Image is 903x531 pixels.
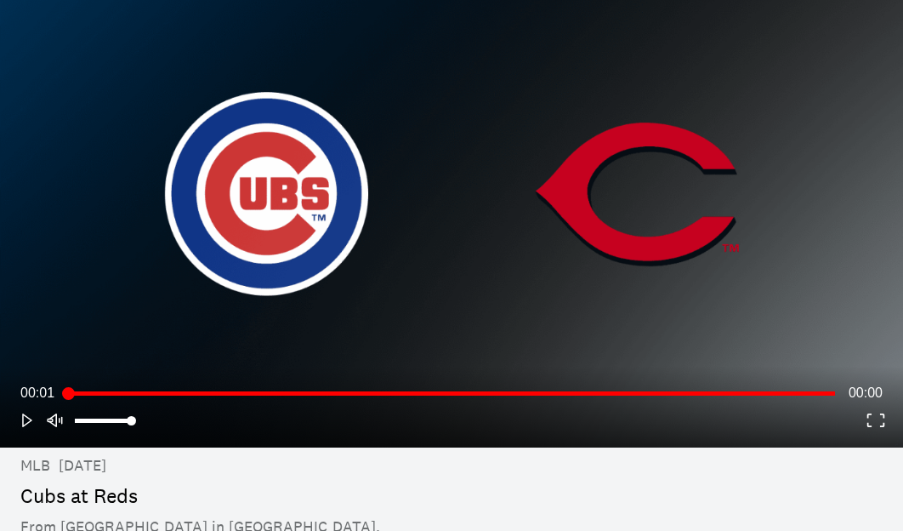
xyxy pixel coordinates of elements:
span: 00:01 [20,386,54,400]
span: 00:00 [849,386,883,400]
p: MLB [20,454,50,477]
p: [DATE] [59,454,106,477]
h3: Cubs at Reds [20,484,138,509]
button: Play [14,407,41,434]
button: Fullscreen [862,407,889,434]
button: Pause [132,68,778,319]
div: Volume [75,414,131,427]
div: Video timeline [68,386,835,400]
button: Mute [41,407,68,434]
